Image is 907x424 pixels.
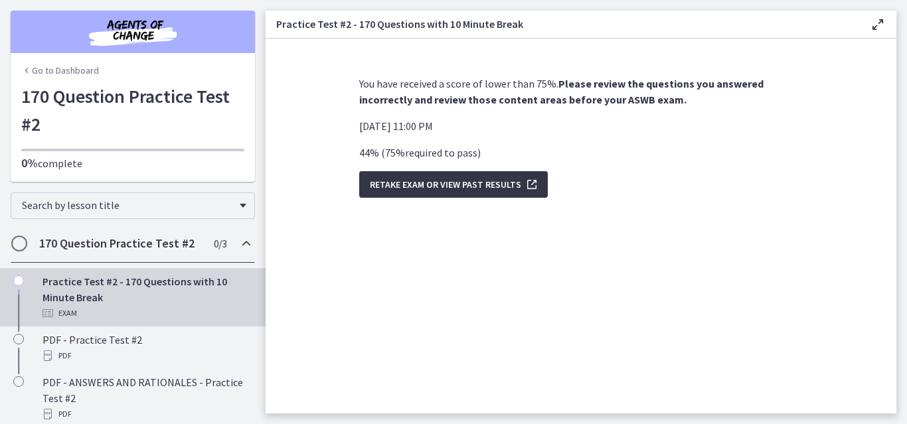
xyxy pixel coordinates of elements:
[42,374,250,422] div: PDF - ANSWERS AND RATIONALES - Practice Test #2
[214,236,226,251] span: 0 / 3
[21,64,99,77] a: Go to Dashboard
[21,155,38,171] span: 0%
[370,177,521,192] span: Retake Exam OR View Past Results
[21,155,244,171] p: complete
[22,198,233,212] span: Search by lesson title
[359,146,481,159] span: 44 % ( 75 % required to pass )
[359,77,764,106] strong: Please review the questions you answered incorrectly and review those content areas before your A...
[53,16,212,48] img: Agents of Change
[42,348,250,364] div: PDF
[11,192,255,219] div: Search by lesson title
[359,171,548,198] button: Retake Exam OR View Past Results
[359,76,803,107] p: You have received a score of lower than 75%.
[276,16,849,32] h3: Practice Test #2 - 170 Questions with 10 Minute Break
[42,332,250,364] div: PDF - Practice Test #2
[359,119,433,133] span: [DATE] 11:00 PM
[39,236,201,251] h2: 170 Question Practice Test #2
[21,82,244,138] h1: 170 Question Practice Test #2
[42,273,250,321] div: Practice Test #2 - 170 Questions with 10 Minute Break
[42,406,250,422] div: PDF
[42,305,250,321] div: Exam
